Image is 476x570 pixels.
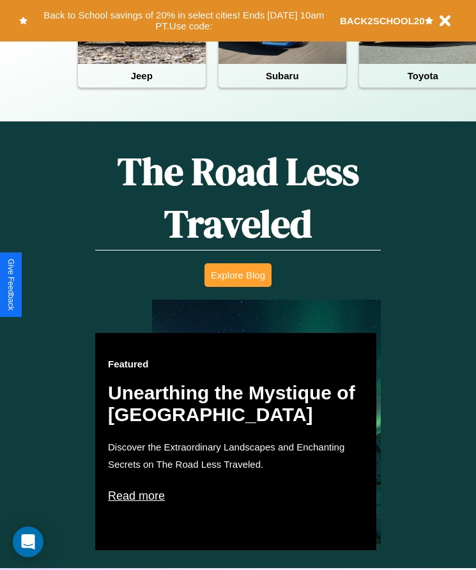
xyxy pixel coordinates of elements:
p: Read more [108,486,364,506]
b: BACK2SCHOOL20 [340,15,425,26]
h4: Jeep [78,64,206,88]
button: Back to School savings of 20% in select cities! Ends [DATE] 10am PT.Use code: [27,6,340,35]
p: Discover the Extraordinary Landscapes and Enchanting Secrets on The Road Less Traveled. [108,438,364,473]
h1: The Road Less Traveled [95,145,381,250]
h3: Featured [108,358,364,369]
button: Explore Blog [204,263,272,287]
div: Open Intercom Messenger [13,527,43,557]
h2: Unearthing the Mystique of [GEOGRAPHIC_DATA] [108,382,364,426]
h4: Subaru [219,64,346,88]
div: Give Feedback [6,259,15,311]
